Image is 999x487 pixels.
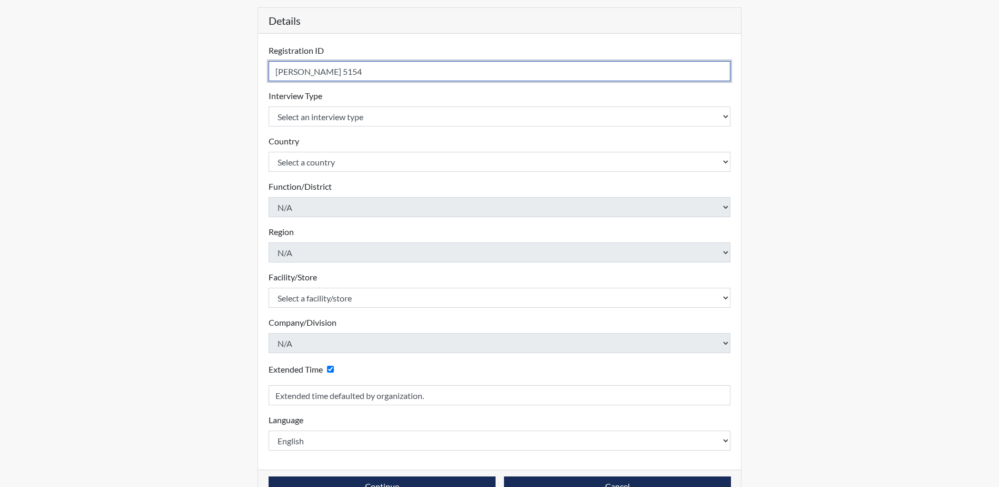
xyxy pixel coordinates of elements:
[269,362,338,377] div: Checking this box will provide the interviewee with an accomodation of extra time to answer each ...
[269,316,337,329] label: Company/Division
[269,271,317,284] label: Facility/Store
[269,180,332,193] label: Function/District
[269,226,294,238] label: Region
[269,363,323,376] label: Extended Time
[269,414,303,426] label: Language
[258,8,741,34] h5: Details
[269,90,322,102] label: Interview Type
[269,385,731,405] input: Reason for Extension
[269,135,299,148] label: Country
[269,44,324,57] label: Registration ID
[269,61,731,81] input: Insert a Registration ID, which needs to be a unique alphanumeric value for each interviewee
